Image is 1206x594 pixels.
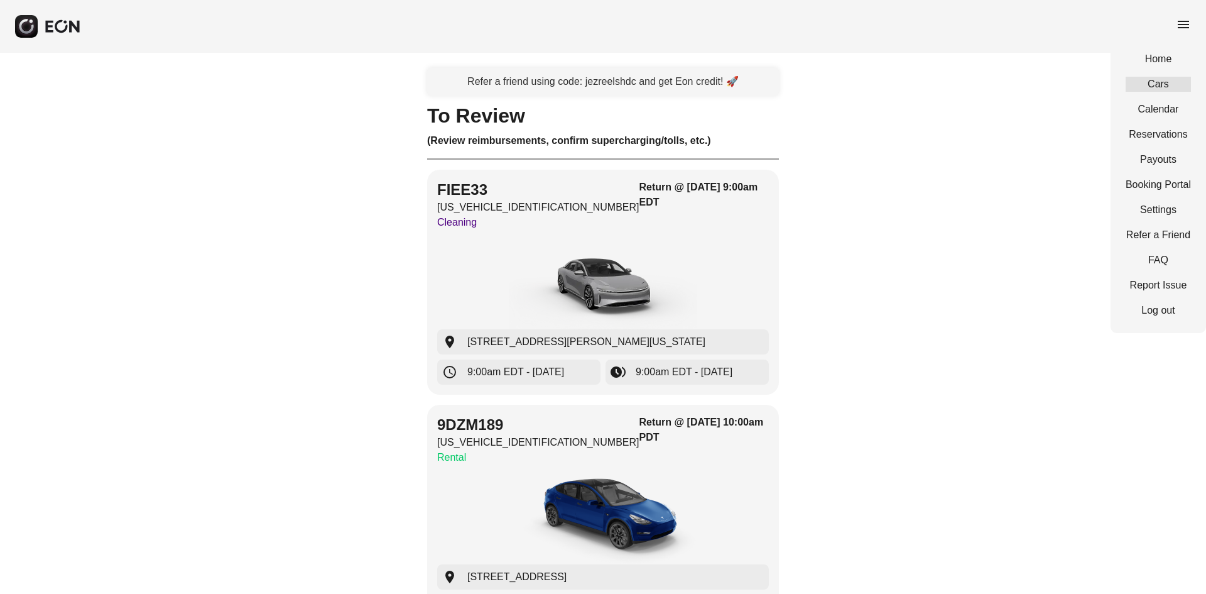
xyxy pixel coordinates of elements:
[509,235,697,329] img: car
[639,180,769,210] h3: Return @ [DATE] 9:00am EDT
[442,334,457,349] span: location_on
[1126,202,1191,217] a: Settings
[1126,127,1191,142] a: Reservations
[437,450,639,465] p: Rental
[1126,152,1191,167] a: Payouts
[1126,253,1191,268] a: FAQ
[509,470,697,564] img: car
[636,365,732,380] span: 9:00am EDT - [DATE]
[611,365,626,380] span: browse_gallery
[1126,102,1191,117] a: Calendar
[1126,52,1191,67] a: Home
[1126,177,1191,192] a: Booking Portal
[639,415,769,445] h3: Return @ [DATE] 10:00am PDT
[442,365,457,380] span: schedule
[467,365,564,380] span: 9:00am EDT - [DATE]
[427,170,779,395] button: FIEE33[US_VEHICLE_IDENTIFICATION_NUMBER]CleaningReturn @ [DATE] 9:00am EDTcar[STREET_ADDRESS][PER...
[1126,278,1191,293] a: Report Issue
[1126,303,1191,318] a: Log out
[427,68,779,96] a: Refer a friend using code: jezreelshdc and get Eon credit! 🚀
[437,435,639,450] p: [US_VEHICLE_IDENTIFICATION_NUMBER]
[427,133,779,148] h3: (Review reimbursements, confirm supercharging/tolls, etc.)
[467,569,567,585] span: [STREET_ADDRESS]
[1176,17,1191,32] span: menu
[1126,77,1191,92] a: Cars
[442,569,457,585] span: location_on
[437,215,639,230] p: Cleaning
[1126,228,1191,243] a: Refer a Friend
[427,108,779,123] h1: To Review
[467,334,705,349] span: [STREET_ADDRESS][PERSON_NAME][US_STATE]
[437,180,639,200] h2: FIEE33
[437,415,639,435] h2: 9DZM189
[437,200,639,215] p: [US_VEHICLE_IDENTIFICATION_NUMBER]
